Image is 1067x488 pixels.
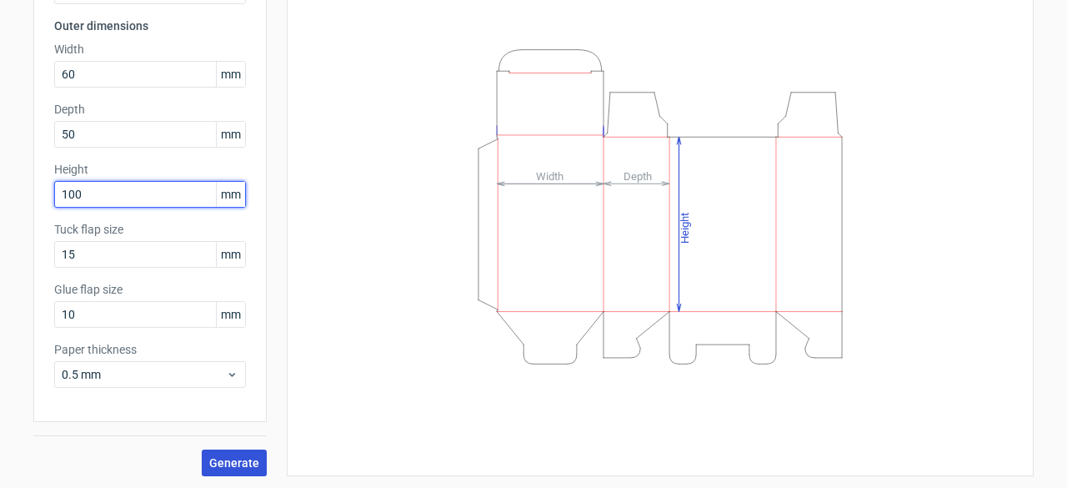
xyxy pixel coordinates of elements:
tspan: Height [679,212,691,243]
h3: Outer dimensions [54,18,246,34]
label: Glue flap size [54,281,246,298]
span: mm [216,122,245,147]
span: mm [216,62,245,87]
button: Generate [202,450,267,476]
label: Height [54,161,246,178]
span: 0.5 mm [62,366,226,383]
label: Tuck flap size [54,221,246,238]
tspan: Width [536,169,564,182]
label: Depth [54,101,246,118]
span: mm [216,182,245,207]
span: mm [216,302,245,327]
label: Paper thickness [54,341,246,358]
span: mm [216,242,245,267]
label: Width [54,41,246,58]
span: Generate [209,457,259,469]
tspan: Depth [624,169,652,182]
